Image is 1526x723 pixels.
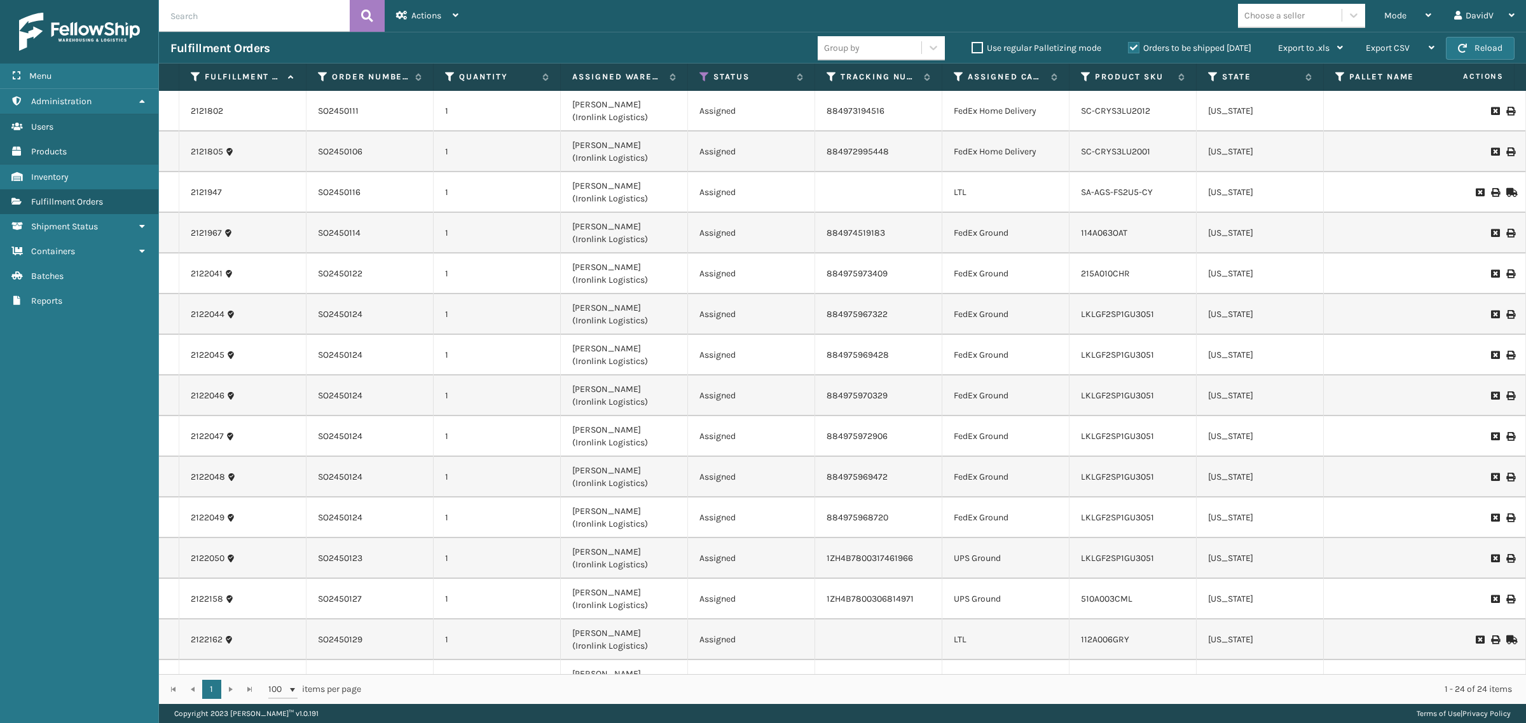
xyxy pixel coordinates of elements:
td: FedEx Ground [942,375,1069,416]
a: 2122047 [191,430,224,443]
td: Assigned [688,497,815,538]
td: [PERSON_NAME] (Ironlink Logistics) [561,335,688,375]
td: Assigned [688,91,815,132]
td: SO2450114 [306,213,434,253]
td: [US_STATE] [1197,335,1324,375]
i: Mark as Shipped [1506,188,1514,197]
a: 2121947 [191,186,222,199]
td: 1 [434,253,561,294]
td: [US_STATE] [1197,91,1324,132]
td: 1 [434,619,561,660]
td: [PERSON_NAME] (Ironlink Logistics) [561,660,688,701]
td: SO2450106 [306,132,434,172]
td: SO2450122 [306,253,434,294]
td: SO2450124 [306,294,434,335]
i: Request to Be Cancelled [1491,473,1499,482]
td: Assigned [688,172,815,213]
a: 2121805 [191,145,223,158]
a: 112A006GRY [1081,634,1129,645]
td: [US_STATE] [1197,294,1324,335]
td: [US_STATE] [1197,172,1324,213]
td: FedEx Ground [942,457,1069,497]
td: [PERSON_NAME] (Ironlink Logistics) [561,538,688,579]
a: 2122046 [191,389,224,402]
span: Users [31,121,53,132]
td: FedEx Ground [942,253,1069,294]
i: Print Label [1506,473,1514,482]
i: Request to Be Cancelled [1491,229,1499,238]
td: Assigned [688,132,815,172]
i: Request to Be Cancelled [1491,513,1499,522]
td: [US_STATE] [1197,253,1324,294]
a: 884972995448 [827,146,889,157]
span: Actions [1423,66,1511,87]
label: Fulfillment Order Id [205,71,282,83]
a: SC-CRYS3LU2001 [1081,146,1150,157]
td: 1 [434,132,561,172]
i: Request to Be Cancelled [1491,391,1499,400]
td: 1 [434,213,561,253]
td: [US_STATE] [1197,538,1324,579]
a: 2121967 [191,227,222,240]
a: 2122162 [191,633,223,646]
td: SO2450124 [306,457,434,497]
td: Assigned [688,335,815,375]
a: LKLGF2SP1GU3051 [1081,349,1154,360]
label: Pallet Name [1349,71,1426,83]
td: 1 [434,497,561,538]
button: Reload [1446,37,1515,60]
td: 1 [434,660,561,701]
a: 510A003CML [1081,593,1132,604]
td: SO2450111 [306,91,434,132]
td: FedEx Ground [942,497,1069,538]
td: 1 [434,579,561,619]
td: LTL [942,619,1069,660]
span: Products [31,146,67,157]
td: [US_STATE] [1197,375,1324,416]
span: Export to .xls [1278,43,1330,53]
a: 884975970329 [827,390,888,401]
i: Request to Be Cancelled [1491,554,1499,563]
span: Export CSV [1366,43,1410,53]
i: Request to Be Cancelled [1491,432,1499,441]
span: Menu [29,71,52,81]
td: [US_STATE] [1197,579,1324,619]
td: SO2450125 [306,660,434,701]
td: FedEx Home Delivery [942,660,1069,701]
label: Quantity [459,71,536,83]
td: [PERSON_NAME] (Ironlink Logistics) [561,457,688,497]
a: LKLGF2SP1GU3051 [1081,471,1154,482]
a: 884975969428 [827,349,889,360]
td: SO2450124 [306,416,434,457]
td: FedEx Ground [942,416,1069,457]
td: [PERSON_NAME] (Ironlink Logistics) [561,172,688,213]
td: SO2450116 [306,172,434,213]
a: Privacy Policy [1462,709,1511,718]
td: [PERSON_NAME] (Ironlink Logistics) [561,132,688,172]
a: 2122045 [191,349,224,361]
i: Request to Be Cancelled [1476,635,1483,644]
a: 884973194516 [827,105,884,116]
span: Mode [1384,10,1406,21]
td: FedEx Home Delivery [942,91,1069,132]
a: 1ZH4B7800317461966 [827,553,913,564]
td: [PERSON_NAME] (Ironlink Logistics) [561,579,688,619]
label: Orders to be shipped [DATE] [1128,43,1251,53]
td: [PERSON_NAME] (Ironlink Logistics) [561,619,688,660]
i: Request to Be Cancelled [1491,310,1499,319]
td: Assigned [688,213,815,253]
td: FedEx Ground [942,294,1069,335]
a: LKLGF2SP1GU3051 [1081,512,1154,523]
a: 2122041 [191,267,223,280]
td: Assigned [688,416,815,457]
a: 1 [202,680,221,699]
td: SO2450129 [306,619,434,660]
a: 2122044 [191,308,224,321]
span: Reports [31,295,62,306]
div: Group by [824,41,860,55]
span: Inventory [31,172,69,182]
td: SO2450124 [306,497,434,538]
i: Print Label [1506,107,1514,116]
td: SO2450123 [306,538,434,579]
i: Request to Be Cancelled [1491,107,1499,116]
